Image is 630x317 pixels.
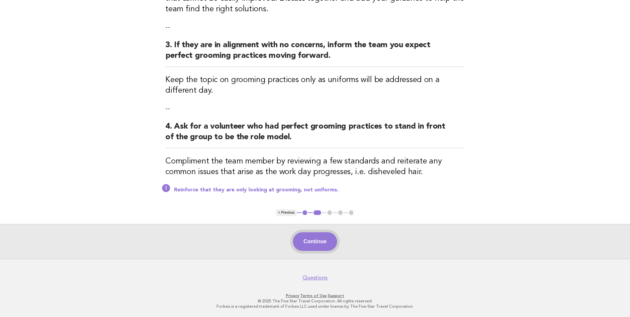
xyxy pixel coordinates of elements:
[174,187,465,193] p: Reinforce that they are only looking at grooming, not uniforms.
[112,304,518,309] p: Forbes is a registered trademark of Forbes LLC used under license by The Five Star Travel Corpora...
[286,293,299,298] a: Privacy
[112,298,518,304] p: © 2025 The Five Star Travel Corporation. All rights reserved.
[165,23,465,32] p: --
[112,293,518,298] p: · ·
[302,209,308,216] button: 1
[165,75,465,96] h3: Keep the topic on grooming practices only as uniforms will be addressed on a different day.
[165,104,465,113] p: --
[165,156,465,177] h3: Compliment the team member by reviewing a few standards and reiterate any common issues that aris...
[328,293,344,298] a: Support
[303,274,327,281] a: Questions
[300,293,327,298] a: Terms of Use
[165,121,465,148] h2: 4. Ask for a volunteer who had perfect grooming practices to stand in front of the group to be th...
[293,232,337,251] button: Continue
[313,209,322,216] button: 2
[276,209,297,216] button: < Previous
[165,40,465,67] h2: 3. If they are in alignment with no concerns, inform the team you expect perfect grooming practic...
